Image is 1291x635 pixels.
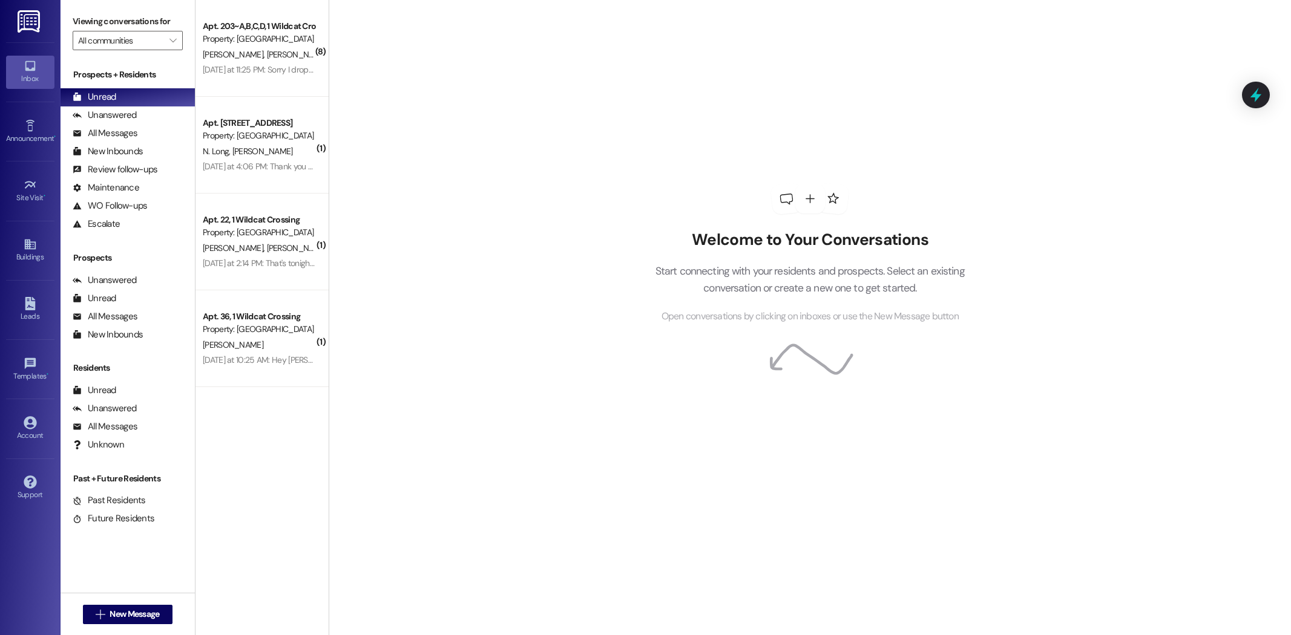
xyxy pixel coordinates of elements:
[73,328,143,341] div: New Inbounds
[203,339,263,350] span: [PERSON_NAME]
[73,438,124,451] div: Unknown
[266,49,330,60] span: [PERSON_NAME]
[232,146,292,157] span: [PERSON_NAME]
[637,230,983,250] h2: Welcome to Your Conversations
[61,252,195,264] div: Prospects
[61,68,195,81] div: Prospects + Residents
[73,402,137,415] div: Unanswered
[203,354,508,365] div: [DATE] at 10:25 AM: Hey [PERSON_NAME], what's the rent grace period for September?
[203,146,232,157] span: N. Long
[203,213,315,226] div: Apt. 22, 1 Wildcat Crossing
[203,323,315,336] div: Property: [GEOGRAPHIC_DATA]
[73,109,137,122] div: Unanswered
[203,258,320,269] div: [DATE] at 2:14 PM: That's tonight??
[203,64,562,75] div: [DATE] at 11:25 PM: Sorry I dropped off [PERSON_NAME] and [PERSON_NAME] I just locked the door 😭
[73,145,143,158] div: New Inbounds
[96,610,105,619] i: 
[44,192,45,200] span: •
[61,362,195,374] div: Residents
[662,309,959,324] span: Open conversations by clicking on inboxes or use the New Message button
[73,292,116,305] div: Unread
[18,10,42,33] img: ResiDesk Logo
[73,91,116,103] div: Unread
[73,181,139,194] div: Maintenance
[73,420,137,433] div: All Messages
[203,129,315,142] div: Property: [GEOGRAPHIC_DATA]
[203,117,315,129] div: Apt. [STREET_ADDRESS]
[78,31,163,50] input: All communities
[47,370,48,379] span: •
[73,384,116,397] div: Unread
[73,163,157,176] div: Review follow-ups
[266,243,327,253] span: [PERSON_NAME]
[6,412,54,445] a: Account
[73,274,137,287] div: Unanswered
[73,200,147,212] div: WO Follow-ups
[61,472,195,485] div: Past + Future Residents
[73,12,183,31] label: Viewing conversations for
[169,36,176,45] i: 
[203,33,315,45] div: Property: [GEOGRAPHIC_DATA]
[203,226,315,239] div: Property: [GEOGRAPHIC_DATA]
[203,243,267,253] span: [PERSON_NAME]
[6,234,54,267] a: Buildings
[73,494,146,507] div: Past Residents
[203,49,267,60] span: [PERSON_NAME]
[203,310,315,323] div: Apt. 36, 1 Wildcat Crossing
[6,353,54,386] a: Templates •
[637,262,983,297] p: Start connecting with your residents and prospects. Select an existing conversation or create a n...
[110,608,159,620] span: New Message
[83,605,172,624] button: New Message
[73,218,120,230] div: Escalate
[73,127,137,140] div: All Messages
[6,293,54,326] a: Leads
[6,175,54,207] a: Site Visit •
[203,20,315,33] div: Apt. 203~A,B,C,D, 1 Wildcat Crossing
[203,161,517,172] div: [DATE] at 4:06 PM: Thank you so much for the birthday card. That means a lot! Thank you!
[6,472,54,504] a: Support
[73,310,137,323] div: All Messages
[54,132,56,141] span: •
[73,512,154,525] div: Future Residents
[6,56,54,88] a: Inbox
